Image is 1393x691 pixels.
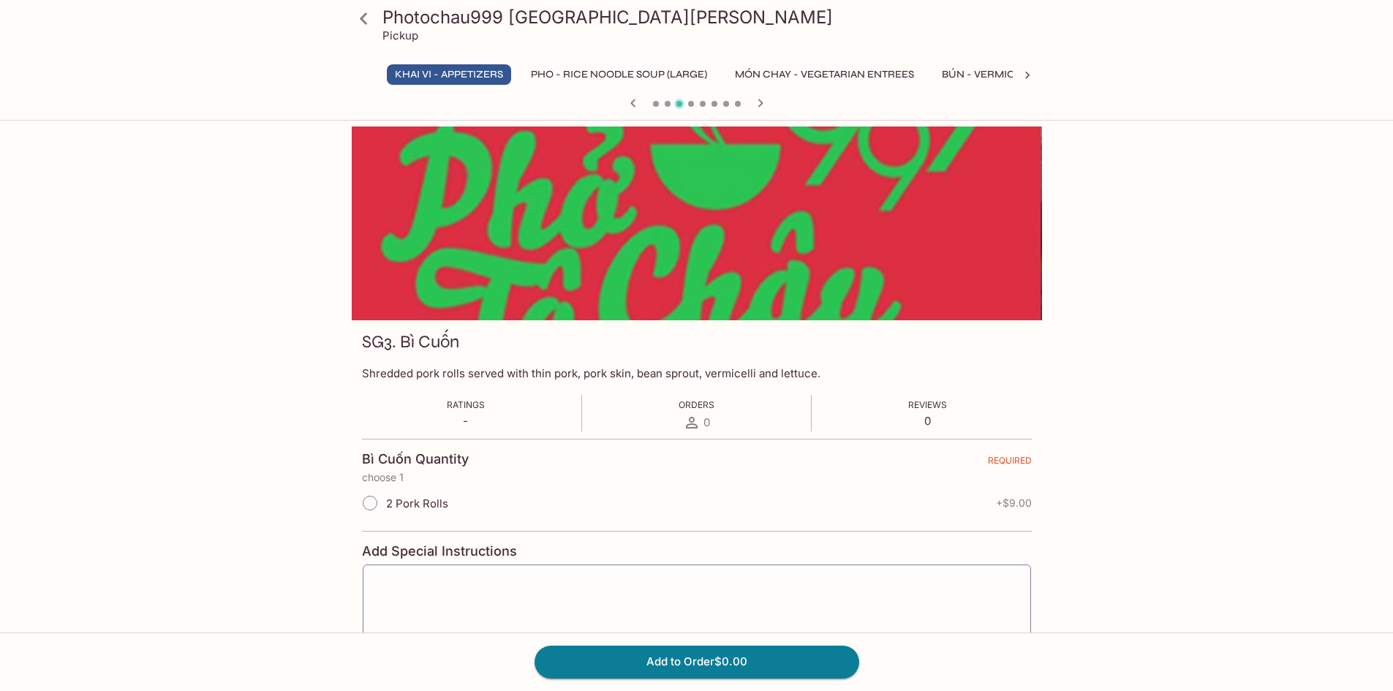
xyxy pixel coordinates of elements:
[362,331,459,353] h3: SG3. Bì Cuốn
[386,496,448,510] span: 2 Pork Rolls
[362,472,1032,483] p: choose 1
[535,646,859,678] button: Add to Order$0.00
[996,497,1032,509] span: + $9.00
[447,414,485,428] p: -
[352,127,1042,320] div: SG3. Bì Cuốn
[934,64,1096,85] button: BÚN - Vermicelli Noodles
[727,64,922,85] button: MÓN CHAY - Vegetarian Entrees
[382,29,418,42] p: Pickup
[703,415,710,429] span: 0
[387,64,511,85] button: Khai Vi - Appetizers
[908,414,947,428] p: 0
[362,543,1032,559] h4: Add Special Instructions
[908,399,947,410] span: Reviews
[523,64,715,85] button: Pho - Rice Noodle Soup (Large)
[988,455,1032,472] span: REQUIRED
[382,6,1036,29] h3: Photochau999 [GEOGRAPHIC_DATA][PERSON_NAME]
[679,399,714,410] span: Orders
[362,366,1032,380] p: Shredded pork rolls served with thin pork, pork skin, bean sprout, vermicelli and lettuce.
[447,399,485,410] span: Ratings
[362,451,469,467] h4: Bì Cuốn Quantity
